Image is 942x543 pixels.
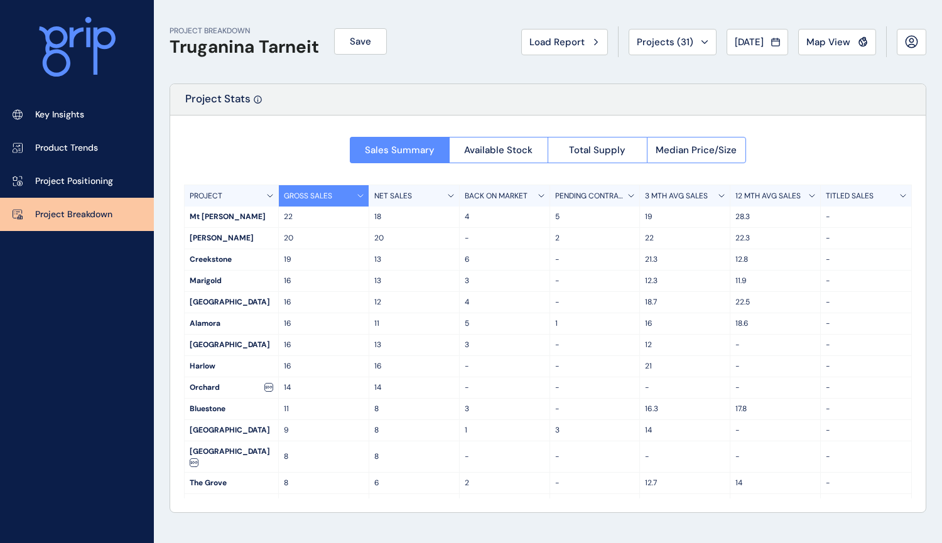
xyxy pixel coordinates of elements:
button: Load Report [521,29,608,55]
span: Median Price/Size [656,144,737,156]
span: Save [350,35,371,48]
div: Alamora [185,313,278,334]
p: - [735,382,815,393]
button: Median Price/Size [647,137,747,163]
p: 5 [555,212,635,222]
p: 5 [465,318,544,329]
p: Project Stats [185,92,251,115]
span: Sales Summary [365,144,435,156]
p: - [826,340,906,350]
p: 16 [284,276,364,286]
p: PROJECT [190,191,222,202]
p: Key Insights [35,109,84,121]
p: 13 [374,340,454,350]
p: 14 [374,382,454,393]
p: 8 [374,451,454,462]
p: 8 [374,425,454,436]
span: Available Stock [464,144,533,156]
p: 13 [374,276,454,286]
p: 20 [374,233,454,244]
p: 3 [465,340,544,350]
p: 11 [284,404,364,414]
p: - [555,297,635,308]
p: 17.8 [735,404,815,414]
p: - [555,404,635,414]
p: 18.7 [645,297,725,308]
p: - [735,451,815,462]
p: - [826,404,906,414]
p: 3 MTH AVG SALES [645,191,708,202]
p: 12.7 [645,478,725,488]
p: - [465,361,544,372]
p: Product Trends [35,142,98,154]
p: 22.3 [735,233,815,244]
p: - [826,361,906,372]
p: NET SALES [374,191,412,202]
div: Mt [PERSON_NAME] [185,207,278,227]
p: - [555,361,635,372]
p: - [555,340,635,350]
p: 14 [284,382,364,393]
p: 1 [555,318,635,329]
p: 22 [645,233,725,244]
div: Orchard [185,377,278,398]
p: - [826,212,906,222]
p: 11.9 [735,276,815,286]
p: - [826,254,906,265]
span: Load Report [529,36,585,48]
p: 21.3 [645,254,725,265]
p: - [826,382,906,393]
p: 16 [374,361,454,372]
p: - [465,451,544,462]
p: 28.3 [735,212,815,222]
p: - [555,478,635,488]
p: 8 [284,478,364,488]
p: PROJECT BREAKDOWN [170,26,319,36]
p: 9 [284,425,364,436]
button: Projects (31) [629,29,717,55]
button: Total Supply [548,137,647,163]
p: 18 [374,212,454,222]
p: 19 [645,212,725,222]
p: 6 [374,478,454,488]
p: 8 [284,451,364,462]
p: 16 [284,361,364,372]
p: 20 [284,233,364,244]
div: [GEOGRAPHIC_DATA] [185,292,278,313]
button: [DATE] [727,29,788,55]
p: 2 [555,233,635,244]
p: 22.5 [735,297,815,308]
div: Grand Central [185,494,278,515]
p: 14 [645,425,725,436]
p: Project Positioning [35,175,113,188]
p: - [555,254,635,265]
p: 14 [735,478,815,488]
div: [GEOGRAPHIC_DATA] [185,335,278,355]
p: - [645,382,725,393]
p: - [555,276,635,286]
p: BACK ON MARKET [465,191,528,202]
div: [GEOGRAPHIC_DATA] [185,420,278,441]
p: 16 [645,318,725,329]
button: Save [334,28,387,55]
p: - [465,382,544,393]
p: - [826,318,906,329]
p: - [826,276,906,286]
p: 3 [465,276,544,286]
button: Map View [798,29,876,55]
p: 1 [465,425,544,436]
p: - [826,297,906,308]
p: 16.3 [645,404,725,414]
p: 19 [284,254,364,265]
span: Map View [806,36,850,48]
p: 3 [555,425,635,436]
p: - [735,361,815,372]
button: Sales Summary [350,137,449,163]
p: 12 [374,297,454,308]
p: - [826,425,906,436]
h1: Truganina Tarneit [170,36,319,58]
p: Project Breakdown [35,208,112,221]
p: - [555,451,635,462]
p: 12.3 [645,276,725,286]
p: 16 [284,318,364,329]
